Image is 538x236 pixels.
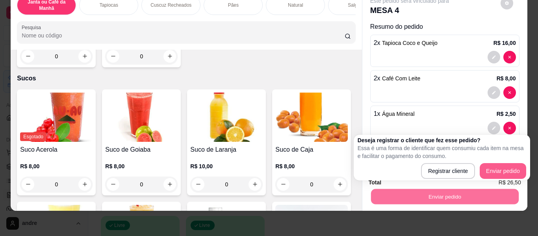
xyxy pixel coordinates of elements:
p: Resumo do pedido [370,22,519,32]
p: 2 x [374,38,438,48]
button: increase-product-quantity [163,50,176,63]
p: Cuscuz Recheados [150,2,191,8]
p: R$ 2,50 [497,110,516,118]
p: MESA 4 [370,5,449,16]
span: Água Mineral [382,111,415,117]
button: decrease-product-quantity [22,178,34,191]
button: increase-product-quantity [78,178,91,191]
p: R$ 8,00 [20,162,93,170]
button: Enviar pedido [371,189,518,204]
p: R$ 10,00 [190,162,263,170]
h4: Suco de Goiaba [105,145,178,154]
button: decrease-product-quantity [22,50,34,63]
button: decrease-product-quantity [107,50,119,63]
p: R$ 8,00 [497,74,516,82]
button: decrease-product-quantity [107,178,119,191]
button: Registrar cliente [421,163,475,179]
span: Tapioca Coco e Queijo [382,40,438,46]
h2: Deseja registrar o cliente que fez esse pedido? [358,136,526,144]
button: decrease-product-quantity [488,122,500,134]
button: decrease-product-quantity [488,51,500,63]
img: product-image [20,93,93,142]
h4: Suco de Laranja [190,145,263,154]
p: Sucos [17,74,355,83]
button: increase-product-quantity [78,50,91,63]
button: increase-product-quantity [334,178,346,191]
button: Enviar pedido [480,163,526,179]
p: Tapiocas [100,2,118,8]
p: 2 x [374,74,421,83]
button: decrease-product-quantity [503,51,516,63]
button: increase-product-quantity [163,178,176,191]
button: decrease-product-quantity [503,86,516,99]
input: Pesquisa [22,32,345,39]
span: R$ 26,50 [499,178,521,187]
h4: Suco de Caja [275,145,348,154]
p: Essa é uma forma de identificar quem consumiu cada item na mesa e facilitar o pagamento do consumo. [358,144,526,160]
p: 1 x [374,109,415,119]
p: Natural [288,2,303,8]
p: R$ 16,00 [493,39,516,47]
label: Pesquisa [22,24,44,31]
img: product-image [105,93,178,142]
span: Café Com Leite [382,75,420,82]
span: Esgotado [20,132,46,141]
img: product-image [275,93,348,142]
button: decrease-product-quantity [503,122,516,134]
button: decrease-product-quantity [277,178,289,191]
p: Pães [228,2,239,8]
button: increase-product-quantity [249,178,261,191]
button: decrease-product-quantity [488,86,500,99]
p: Salgados [348,2,367,8]
p: R$ 8,00 [105,162,178,170]
button: decrease-product-quantity [192,178,204,191]
img: product-image [190,93,263,142]
strong: Total [369,179,381,186]
h4: Suco Acerola [20,145,93,154]
p: R$ 8,00 [275,162,348,170]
